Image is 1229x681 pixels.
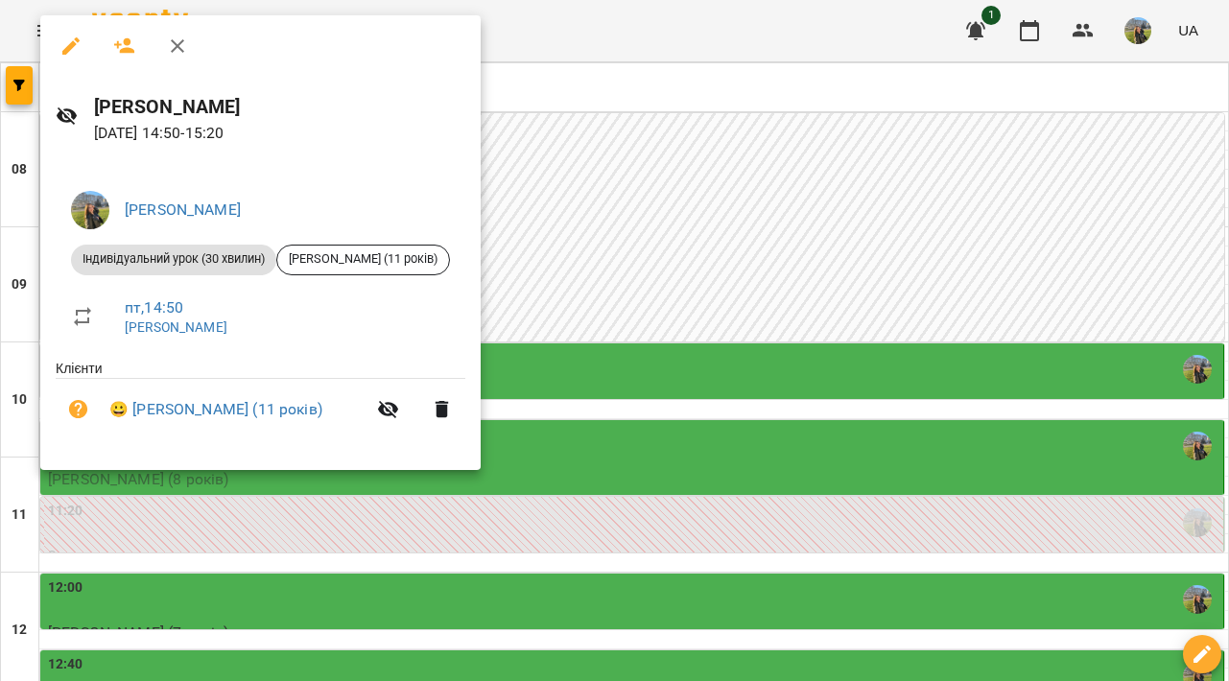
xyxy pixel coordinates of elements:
[56,387,102,433] button: Візит ще не сплачено. Додати оплату?
[94,92,465,122] h6: [PERSON_NAME]
[109,398,322,421] a: 😀 [PERSON_NAME] (11 років)
[56,359,465,448] ul: Клієнти
[94,122,465,145] p: [DATE] 14:50 - 15:20
[125,298,183,317] a: пт , 14:50
[277,250,449,268] span: [PERSON_NAME] (11 років)
[71,191,109,229] img: f0a73d492ca27a49ee60cd4b40e07bce.jpeg
[276,245,450,275] div: [PERSON_NAME] (11 років)
[125,200,241,219] a: [PERSON_NAME]
[125,319,227,335] a: [PERSON_NAME]
[71,250,276,268] span: Індивідуальний урок (30 хвилин)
